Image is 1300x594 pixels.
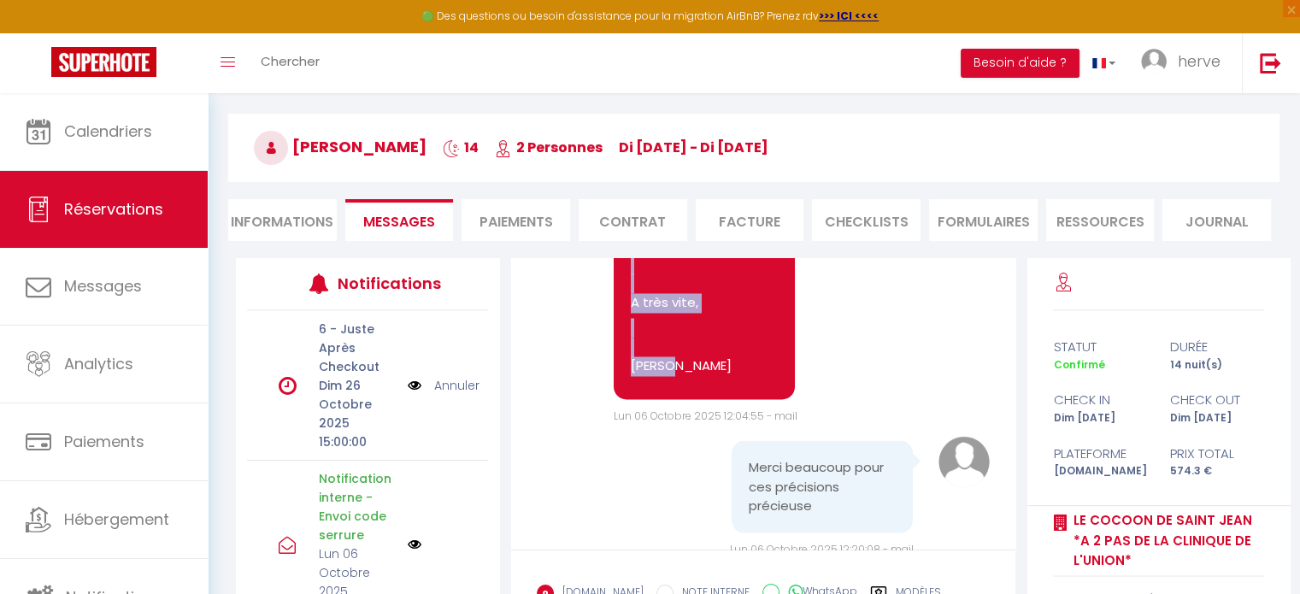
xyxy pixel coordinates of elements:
li: Paiements [462,199,570,241]
span: Confirmé [1053,357,1104,372]
span: 2 Personnes [495,138,603,157]
a: LE COCOON DE SAINT JEAN *A 2 PAS DE LA CLINIQUE DE L'UNION* [1067,510,1264,571]
span: 14 [443,138,479,157]
p: 6 - Juste Après Checkout [319,320,397,376]
a: Annuler [434,376,479,395]
a: ... herve [1128,33,1242,93]
p: Dim 26 Octobre 2025 15:00:00 [319,376,397,451]
div: 574.3 € [1159,463,1276,479]
img: logout [1260,52,1281,74]
span: Réservations [64,198,163,220]
p: [PERSON_NAME] [631,356,778,376]
span: [PERSON_NAME] [254,136,426,157]
span: Lun 06 Octobre 2025 12:20:08 - mail [729,541,913,556]
span: Analytics [64,353,133,374]
span: di [DATE] - di [DATE] [619,138,768,157]
span: herve [1178,50,1221,72]
div: Prix total [1159,444,1276,464]
img: NO IMAGE [408,376,421,395]
li: Facture [696,199,804,241]
div: Dim [DATE] [1159,410,1276,426]
button: Besoin d'aide ? [961,49,1079,78]
div: 14 nuit(s) [1159,357,1276,373]
img: avatar.png [938,436,990,487]
img: ... [1141,49,1167,74]
a: >>> ICI <<<< [819,9,879,23]
div: Plateforme [1042,444,1159,464]
span: Chercher [261,52,320,70]
div: check in [1042,390,1159,410]
pre: Merci beaucoup pour ces précisions précieuse [749,457,896,515]
div: [DOMAIN_NAME] [1042,463,1159,479]
span: Messages [64,275,142,297]
li: Journal [1162,199,1271,241]
div: durée [1159,337,1276,357]
span: Paiements [64,431,144,452]
span: Hébergement [64,509,169,530]
h3: Notifications [338,264,438,303]
span: Calendriers [64,121,152,142]
p: Notification interne - Envoi code serrure [319,469,397,544]
li: Contrat [579,199,687,241]
p: A très vite, [631,293,778,313]
li: Informations [228,199,337,241]
a: Chercher [248,33,332,93]
div: check out [1159,390,1276,410]
img: Super Booking [51,47,156,77]
div: Dim [DATE] [1042,410,1159,426]
img: NO IMAGE [408,538,421,551]
li: Ressources [1046,199,1155,241]
span: Lun 06 Octobre 2025 12:04:55 - mail [614,408,797,422]
li: CHECKLISTS [812,199,921,241]
div: statut [1042,337,1159,357]
li: FORMULAIRES [929,199,1038,241]
span: Messages [363,212,435,232]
